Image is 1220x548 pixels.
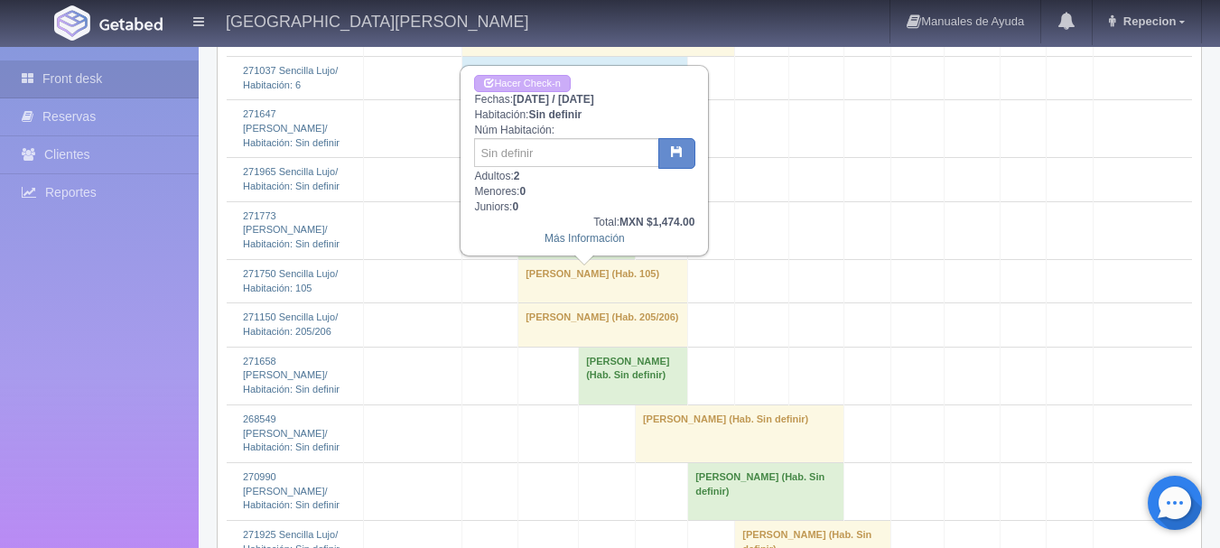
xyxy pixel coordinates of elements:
[474,75,570,92] a: Hacer Check-in
[99,17,163,31] img: Getabed
[518,259,688,302] td: [PERSON_NAME] (Hab. 105)
[635,404,843,462] td: [PERSON_NAME] (Hab. Sin definir)
[243,311,338,337] a: 271150 Sencilla Lujo/Habitación: 205/206
[243,108,340,147] a: 271647 [PERSON_NAME]/Habitación: Sin definir
[243,65,338,90] a: 271037 Sencilla Lujo/Habitación: 6
[226,9,528,32] h4: [GEOGRAPHIC_DATA][PERSON_NAME]
[243,268,338,293] a: 271750 Sencilla Lujo/Habitación: 105
[474,215,694,230] div: Total:
[688,462,844,520] td: [PERSON_NAME] (Hab. Sin definir)
[619,216,694,228] b: MXN $1,474.00
[243,413,340,452] a: 268549 [PERSON_NAME]/Habitación: Sin definir
[512,200,518,213] b: 0
[243,471,340,510] a: 270990 [PERSON_NAME]/Habitación: Sin definir
[474,138,659,167] input: Sin definir
[243,166,340,191] a: 271965 Sencilla Lujo/Habitación: Sin definir
[1119,14,1177,28] span: Repecion
[518,303,688,347] td: [PERSON_NAME] (Hab. 205/206)
[513,93,594,106] b: [DATE] / [DATE]
[462,56,688,99] td: [PERSON_NAME] (Hab. 6)
[545,232,625,245] a: Más Información
[243,210,340,249] a: 271773 [PERSON_NAME]/Habitación: Sin definir
[514,170,520,182] b: 2
[519,185,526,198] b: 0
[54,5,90,41] img: Getabed
[243,356,340,395] a: 271658 [PERSON_NAME]/Habitación: Sin definir
[579,347,688,404] td: [PERSON_NAME] (Hab. Sin definir)
[461,67,707,254] div: Fechas: Habitación: Núm Habitación: Adultos: Menores: Juniors:
[528,108,582,121] b: Sin definir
